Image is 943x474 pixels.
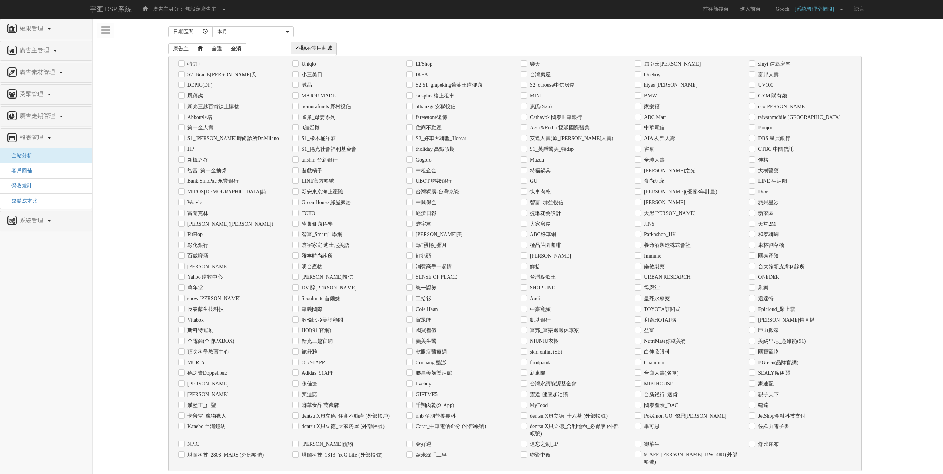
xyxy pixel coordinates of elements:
[6,67,86,79] a: 廣告素材管理
[186,103,239,110] label: 新光三越百貨線上購物
[300,124,320,132] label: 8結蛋捲
[756,338,806,345] label: 美納里尼_意維能(91)
[186,451,264,459] label: 塔圖科技_2808_MARS (外部帳號)
[18,25,47,32] span: 權限管理
[756,402,768,409] label: 建達
[300,423,385,430] label: dentsu X貝立德_大家房屋 (外部帳號)
[414,188,459,196] label: 台灣獨廣-台灣京瓷
[528,199,564,206] label: 智富_群益投信
[414,412,456,420] label: nnb 孕期營養專科
[528,423,624,438] label: dentsu X貝立德_合利他命_必胃康 (外部帳號)
[642,124,665,132] label: 中華電信
[756,114,840,121] label: taiwanmobile [GEOGRAPHIC_DATA]
[300,369,333,377] label: Adidas_91APP
[212,26,294,37] button: 本月
[226,43,246,54] a: 全消
[291,42,336,54] span: 不顯示停用商城
[528,327,579,334] label: 富邦_富樂退退休專案
[186,441,199,448] label: NPIC
[186,338,235,345] label: 全電商(全聯PXBOX)
[414,242,447,249] label: 8結蛋捲_彌月
[300,156,338,164] label: taishin 台新銀行
[414,156,432,164] label: Gogoro
[528,284,555,292] label: SHOPLINE
[756,103,807,110] label: eco[PERSON_NAME]
[642,274,691,281] label: URBAN RESEARCH
[528,402,548,409] label: MyFood
[528,412,608,420] label: dentsu X貝立德_十六茶 (外部帳號)
[414,252,431,260] label: 好兆頭
[756,295,774,302] label: 邁達特
[756,242,784,249] label: 東林割草機
[642,71,660,79] label: Oneboy
[642,295,670,302] label: 皇翔永寧案
[300,146,356,153] label: S1_陽光社會福利基金會
[642,284,660,292] label: 得恩堂
[300,451,383,459] label: 塔圖科技_1813_YoC Life (外部帳號)
[756,306,795,313] label: Epicloud_聚上雲
[6,153,32,158] a: 全站分析
[186,71,257,79] label: S2_Brands[PERSON_NAME]氏
[772,6,793,12] span: Gooch
[18,47,53,53] span: 廣告主管理
[300,103,351,110] label: nomurafunds 野村投信
[642,402,678,409] label: 國泰產險_DAC
[186,221,273,228] label: [PERSON_NAME]([PERSON_NAME])
[186,167,226,175] label: 智富_第一金抽獎
[642,156,665,164] label: 全球人壽
[6,183,32,189] a: 營收統計
[186,156,208,164] label: 新楓之谷
[414,210,436,217] label: 經濟日報
[756,423,789,430] label: 佐羅力電子書
[6,168,32,173] span: 客戶回補
[414,71,428,79] label: IKEA
[756,71,779,79] label: 富邦人壽
[528,178,537,185] label: GU
[756,284,768,292] label: 刷樂
[186,82,213,89] label: DEPIC(DP)
[528,380,577,388] label: 台灣永續能源基金會
[414,103,456,110] label: allianzgi 安聯投信
[756,167,779,175] label: 大樹醫藥
[300,188,343,196] label: 新安東京海上產險
[642,82,697,89] label: hiyes [PERSON_NAME]
[186,423,226,430] label: Kanebo 台灣鐘紡
[186,284,203,292] label: 萬年堂
[528,82,575,89] label: S2_cthouse中信房屋
[186,92,203,100] label: 風傳媒
[186,199,202,206] label: Wstyle
[414,114,448,121] label: fareastone遠傳
[528,124,590,132] label: A-sir&Rodin 恆漾國際醫美
[414,284,436,292] label: 統一證券
[300,178,334,185] label: LINE官方帳號
[414,167,436,175] label: 中租企金
[642,188,717,196] label: [PERSON_NAME](優養3年計畫)
[642,423,660,430] label: 畢可思
[300,60,316,68] label: Uniqlo
[186,124,213,132] label: 第一金人壽
[414,146,455,153] label: tholiday 高鐵假期
[300,242,350,249] label: 寰宇家庭 迪士尼美語
[528,348,562,356] label: skm online(SE)
[186,306,224,313] label: 長春藤生技科技
[414,338,436,345] label: 義美生醫
[186,135,279,142] label: S1_[PERSON_NAME]時尚診所Dr.Milano
[414,178,452,185] label: UBOT 聯邦銀行
[414,274,457,281] label: SENSE ОF PLACE
[300,92,336,100] label: MAJOR MADE
[186,242,208,249] label: 彰化銀行
[186,178,239,185] label: Bank SinoPac 永豐銀行
[18,113,59,119] span: 廣告走期管理
[642,210,695,217] label: 大黑[PERSON_NAME]
[18,135,47,141] span: 報表管理
[756,124,775,132] label: Bonjour
[186,369,227,377] label: 德之寶Doppelherz
[414,359,446,367] label: Coupang 酷澎
[300,114,335,121] label: 雀巢_母嬰系列
[528,92,542,100] label: MINI
[414,231,462,238] label: [PERSON_NAME]美
[300,263,322,271] label: 明台產物
[300,359,325,367] label: OB 91APP
[414,380,431,388] label: livebuy
[6,89,86,100] a: 受眾管理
